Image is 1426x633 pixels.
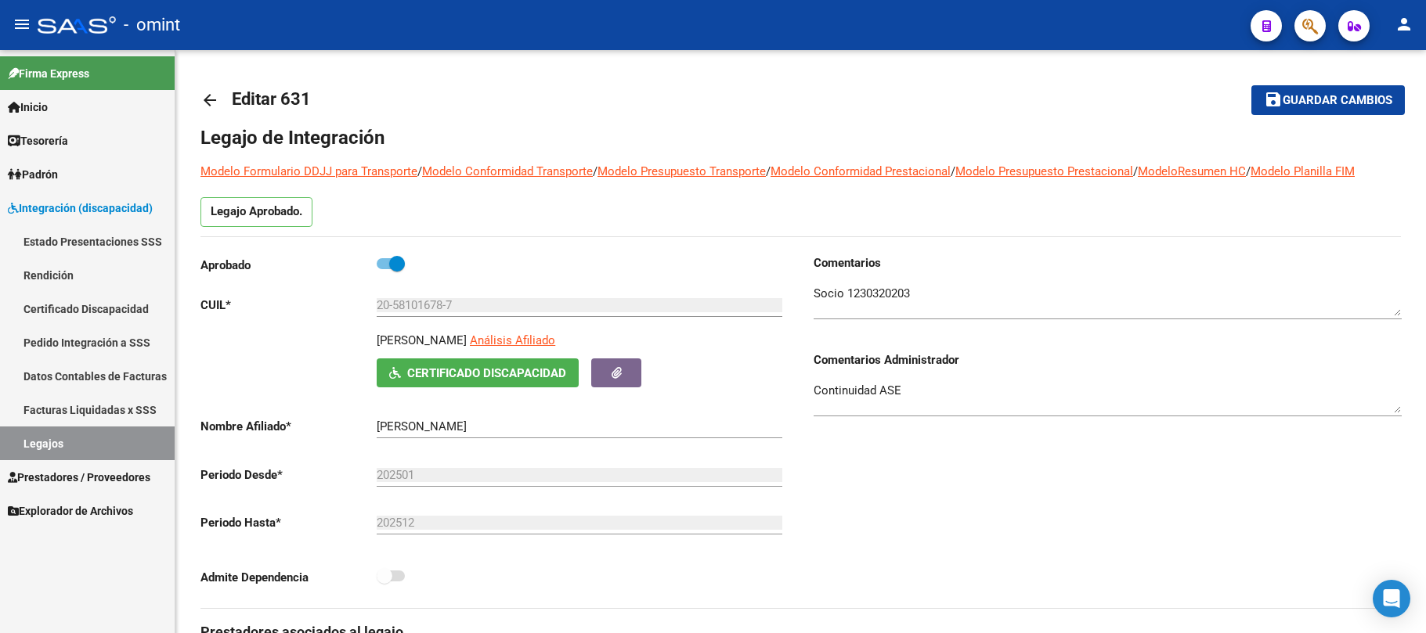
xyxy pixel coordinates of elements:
div: Open Intercom Messenger [1373,580,1410,617]
span: Certificado Discapacidad [407,366,566,380]
a: Modelo Presupuesto Transporte [597,164,766,178]
p: [PERSON_NAME] [377,332,467,349]
span: Tesorería [8,132,68,149]
button: Certificado Discapacidad [377,358,579,387]
span: - omint [124,8,180,42]
p: Periodo Hasta [200,514,377,531]
h3: Comentarios [814,254,1402,272]
p: Admite Dependencia [200,569,377,586]
a: Modelo Conformidad Prestacional [771,164,951,178]
span: Inicio [8,99,48,116]
p: Aprobado [200,257,377,274]
span: Explorador de Archivos [8,502,133,520]
span: Análisis Afiliado [470,333,555,347]
span: Integración (discapacidad) [8,200,153,217]
a: Modelo Formulario DDJJ para Transporte [200,164,417,178]
h1: Legajo de Integración [200,125,1401,150]
mat-icon: menu [13,15,31,34]
h3: Comentarios Administrador [814,351,1402,369]
a: Modelo Presupuesto Prestacional [955,164,1133,178]
p: Legajo Aprobado. [200,197,312,227]
p: Periodo Desde [200,466,377,484]
span: Editar 631 [232,89,311,109]
span: Firma Express [8,65,89,82]
mat-icon: save [1264,90,1283,109]
span: Padrón [8,166,58,183]
p: CUIL [200,297,377,314]
a: ModeloResumen HC [1138,164,1246,178]
mat-icon: person [1395,15,1413,34]
a: Modelo Planilla FIM [1251,164,1355,178]
span: Guardar cambios [1283,94,1392,108]
span: Prestadores / Proveedores [8,469,150,486]
button: Guardar cambios [1251,85,1405,114]
a: Modelo Conformidad Transporte [422,164,593,178]
mat-icon: arrow_back [200,91,219,110]
p: Nombre Afiliado [200,418,377,435]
